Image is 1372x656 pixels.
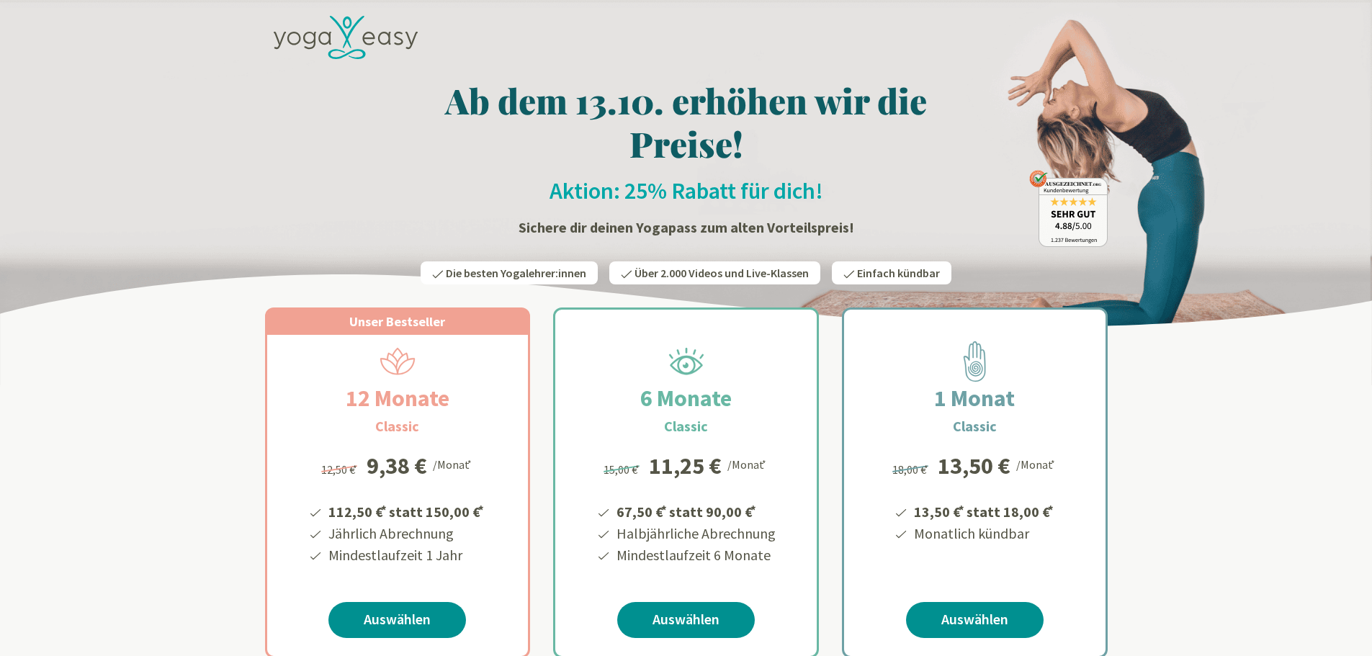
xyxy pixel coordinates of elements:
li: Monatlich kündbar [912,523,1056,544]
h2: 12 Monate [311,381,484,415]
h2: 1 Monat [900,381,1049,415]
div: 13,50 € [938,454,1010,477]
a: Auswählen [328,602,466,638]
li: Mindestlaufzeit 1 Jahr [326,544,486,566]
div: 11,25 € [649,454,722,477]
div: /Monat [727,454,768,473]
span: 15,00 € [604,462,642,477]
span: Unser Bestseller [349,313,445,330]
li: Jährlich Abrechnung [326,523,486,544]
a: Auswählen [617,602,755,638]
span: Über 2.000 Videos und Live-Klassen [635,266,809,280]
h3: Classic [664,415,708,437]
h2: Aktion: 25% Rabatt für dich! [265,176,1108,205]
img: ausgezeichnet_badge.png [1029,170,1108,247]
li: Halbjährliche Abrechnung [614,523,776,544]
li: Mindestlaufzeit 6 Monate [614,544,776,566]
h3: Classic [375,415,419,437]
span: Einfach kündbar [857,266,940,280]
span: 12,50 € [321,462,359,477]
div: 9,38 € [367,454,427,477]
li: 13,50 € statt 18,00 € [912,498,1056,523]
span: Die besten Yogalehrer:innen [446,266,586,280]
a: Auswählen [906,602,1044,638]
h1: Ab dem 13.10. erhöhen wir die Preise! [265,78,1108,165]
span: 18,00 € [892,462,931,477]
div: /Monat [1016,454,1057,473]
h2: 6 Monate [606,381,766,415]
div: /Monat [433,454,474,473]
li: 67,50 € statt 90,00 € [614,498,776,523]
li: 112,50 € statt 150,00 € [326,498,486,523]
h3: Classic [953,415,997,437]
strong: Sichere dir deinen Yogapass zum alten Vorteilspreis! [519,218,854,236]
